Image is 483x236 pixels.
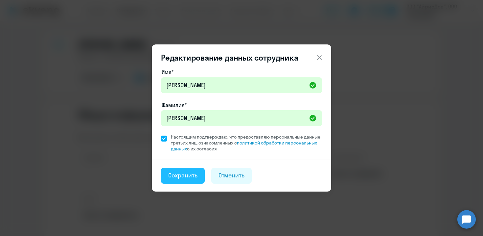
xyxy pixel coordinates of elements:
div: Отменить [218,171,245,180]
button: Сохранить [161,168,205,184]
header: Редактирование данных сотрудника [152,52,331,63]
a: политикой обработки персональных данных [171,140,317,152]
span: Настоящим подтверждаю, что предоставляю персональные данные третьих лиц, ознакомленных с с их сог... [171,134,322,152]
button: Отменить [211,168,252,184]
label: Фамилия* [162,101,187,109]
div: Сохранить [168,171,197,180]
